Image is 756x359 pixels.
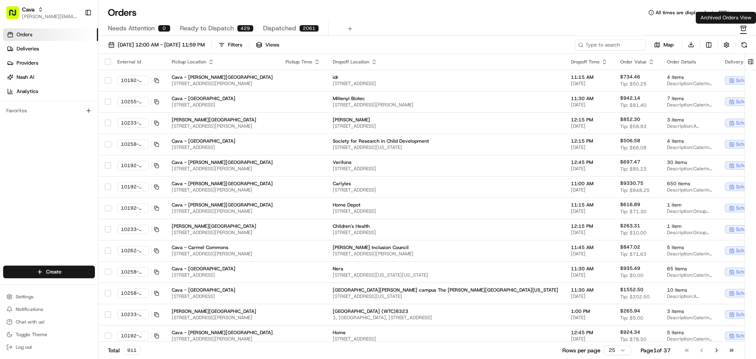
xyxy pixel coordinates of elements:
[667,187,712,193] span: Description: Catering order for 650 people including Harissa Avocado, Falafel Crunch Bowl, Spicy ...
[70,143,86,150] span: [DATE]
[333,208,558,214] span: [STREET_ADDRESS]
[108,24,155,33] span: Needs Attention
[571,251,608,257] span: [DATE]
[667,202,712,208] span: 1 item
[571,180,608,187] span: 11:00 AM
[667,266,712,272] span: 65 items
[333,117,558,123] span: [PERSON_NAME]
[571,144,608,151] span: [DATE]
[117,225,159,234] button: 10233-5161475-4173842
[3,3,82,22] button: Cava[PERSON_NAME][EMAIL_ADDRESS][PERSON_NAME][DOMAIN_NAME]
[333,336,558,342] span: [STREET_ADDRESS]
[117,203,159,213] button: 10192-9155956-2311714
[8,115,20,127] img: Grace Nketiah
[172,80,273,87] span: [STREET_ADDRESS][PERSON_NAME]
[215,39,246,50] button: Filters
[333,272,558,278] span: [STREET_ADDRESS][US_STATE][US_STATE]
[667,59,712,65] div: Order Details
[667,329,712,336] span: 5 items
[122,101,143,110] button: See all
[3,43,98,55] a: Deliveries
[571,314,608,321] span: [DATE]
[8,75,22,89] img: 1736555255976-a54dd68f-1ca7-489b-9aae-adbdc363a1c4
[121,141,145,147] span: 10258-1174899-5761614
[667,244,712,251] span: 5 items
[571,229,608,236] span: [DATE]
[121,333,145,339] span: 10192-7939858-1349411
[121,311,145,318] span: 10233-5952103-5286081
[22,13,78,20] button: [PERSON_NAME][EMAIL_ADDRESS][PERSON_NAME][DOMAIN_NAME]
[333,95,558,102] span: Miltenyi Biotec
[117,76,159,85] button: 10192-5986429-7628557
[620,315,643,321] span: Tip: $5.00
[117,246,159,255] button: 10262-3909150-5034741
[571,138,608,144] span: 12:15 PM
[620,208,647,215] span: Tip: $71.30
[571,223,608,229] span: 12:15 PM
[333,308,558,314] span: [GEOGRAPHIC_DATA] (WTC)8323
[571,95,608,102] span: 11:30 AM
[667,123,712,129] span: Description: A catering order for 40 people, featuring three Group Bowl Bars with options like Gr...
[667,74,712,80] span: 4 items
[667,166,712,172] span: Description: Catering order for 30 people including various bowls, salads, cookies, and brownies.
[667,314,712,321] span: Description: Catering order with Pita Pack (various flavors), Pita Chips + Dip, and 10 Brownies f...
[16,306,43,312] span: Notifications
[172,293,273,299] span: [STREET_ADDRESS]
[16,344,32,350] span: Log out
[571,123,608,129] span: [DATE]
[620,329,640,335] span: $924.34
[172,336,273,342] span: [STREET_ADDRESS][PERSON_NAME]
[16,294,33,300] span: Settings
[562,346,600,354] p: Rows per page
[16,176,60,184] span: Knowledge Base
[667,272,712,278] span: Description: Catering order with chicken, steak, falafel, and Greek salad bowls for 65 people.
[17,60,38,67] span: Providers
[656,9,747,16] span: All times are displayed using EDT timezone
[299,25,319,32] div: 2061
[620,223,640,229] span: $263.31
[571,336,608,342] span: [DATE]
[571,329,608,336] span: 12:45 PM
[333,180,558,187] span: Carlyles
[333,293,558,299] span: [STREET_ADDRESS][US_STATE]
[78,195,95,201] span: Pylon
[641,346,671,354] div: Page 1 of 37
[571,272,608,278] span: [DATE]
[172,308,273,314] span: [PERSON_NAME][GEOGRAPHIC_DATA]
[117,288,159,298] button: 10258-5368423-2058076
[571,159,608,166] span: 12:45 PM
[180,24,234,33] span: Ready to Dispatch
[17,74,34,81] span: Nash AI
[620,251,647,257] span: Tip: $71.63
[3,71,98,84] a: Nash AI
[571,202,608,208] span: 11:15 AM
[172,202,273,208] span: Cava - [PERSON_NAME][GEOGRAPHIC_DATA]
[620,187,650,193] span: Tip: $848.25
[3,316,95,327] button: Chat with us!
[667,251,712,257] span: Description: Catering order with Group Bowl Bars (Grilled Steak, Grilled Chicken, Spicy Lamb Meat...
[228,41,242,48] div: Filters
[117,140,159,149] button: 10258-1174899-5761614
[117,267,159,277] button: 10258-8686708-9952961
[67,177,73,183] div: 💻
[333,144,558,151] span: [STREET_ADDRESS][US_STATE]
[620,59,654,65] div: Order Value
[105,39,208,50] button: [DATE] 12:00 AM - [DATE] 11:59 PM
[620,102,647,108] span: Tip: $81.40
[620,336,647,342] span: Tip: $78.50
[667,208,712,214] span: Description: Group Bowl Bar with grilled chicken, steak, and various toppings including rice, veg...
[663,41,674,48] span: Map
[571,187,608,193] span: [DATE]
[575,39,646,50] input: Type to search
[667,308,712,314] span: 3 items
[172,266,273,272] span: Cava - [GEOGRAPHIC_DATA]
[620,145,647,151] span: Tip: $66.08
[117,331,159,340] button: 10192-7939858-1349411
[571,208,608,214] span: [DATE]
[667,180,712,187] span: 650 items
[56,195,95,201] a: Powered byPylon
[237,25,254,32] div: 429
[17,45,39,52] span: Deliveries
[46,268,61,275] span: Create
